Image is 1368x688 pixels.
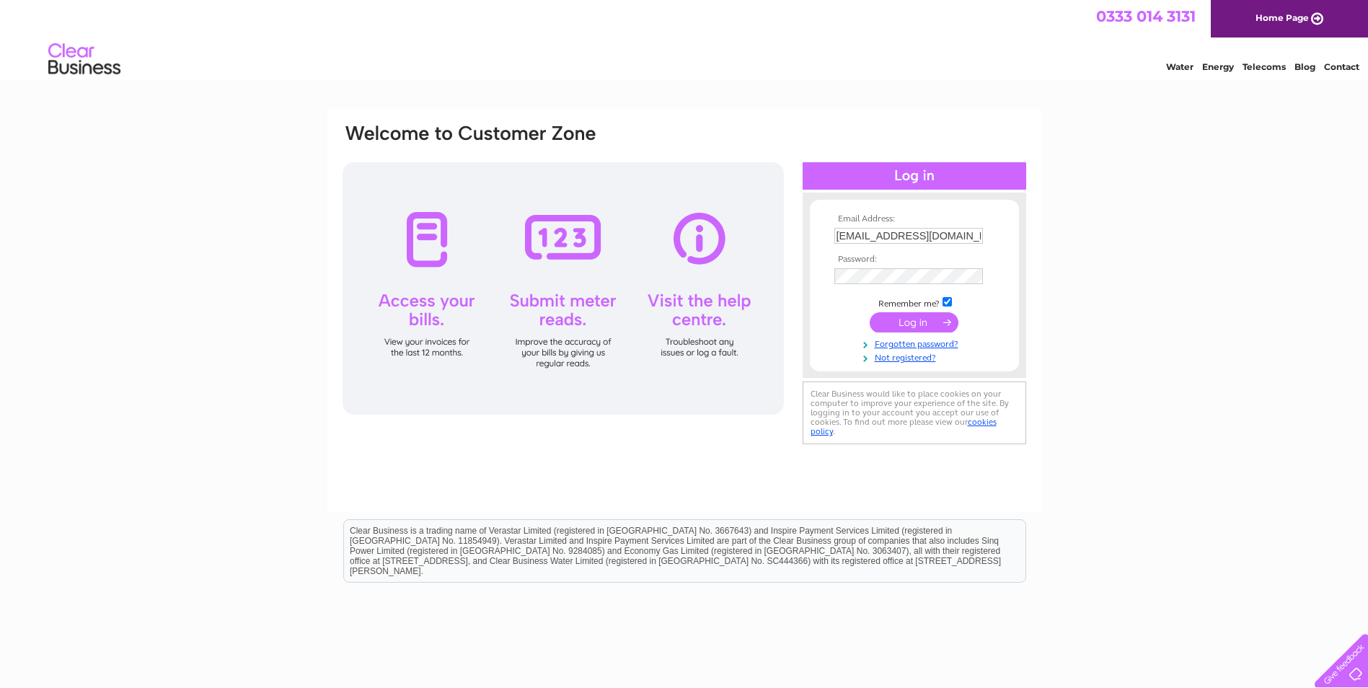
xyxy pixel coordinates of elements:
[831,214,998,224] th: Email Address:
[803,382,1026,444] div: Clear Business would like to place cookies on your computer to improve your experience of the sit...
[1324,61,1359,72] a: Contact
[834,336,998,350] a: Forgotten password?
[1202,61,1234,72] a: Energy
[811,417,997,436] a: cookies policy
[870,312,958,332] input: Submit
[1096,7,1196,25] a: 0333 014 3131
[48,38,121,81] img: logo.png
[1294,61,1315,72] a: Blog
[1166,61,1193,72] a: Water
[344,8,1025,70] div: Clear Business is a trading name of Verastar Limited (registered in [GEOGRAPHIC_DATA] No. 3667643...
[831,295,998,309] td: Remember me?
[834,350,998,363] a: Not registered?
[831,255,998,265] th: Password:
[1243,61,1286,72] a: Telecoms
